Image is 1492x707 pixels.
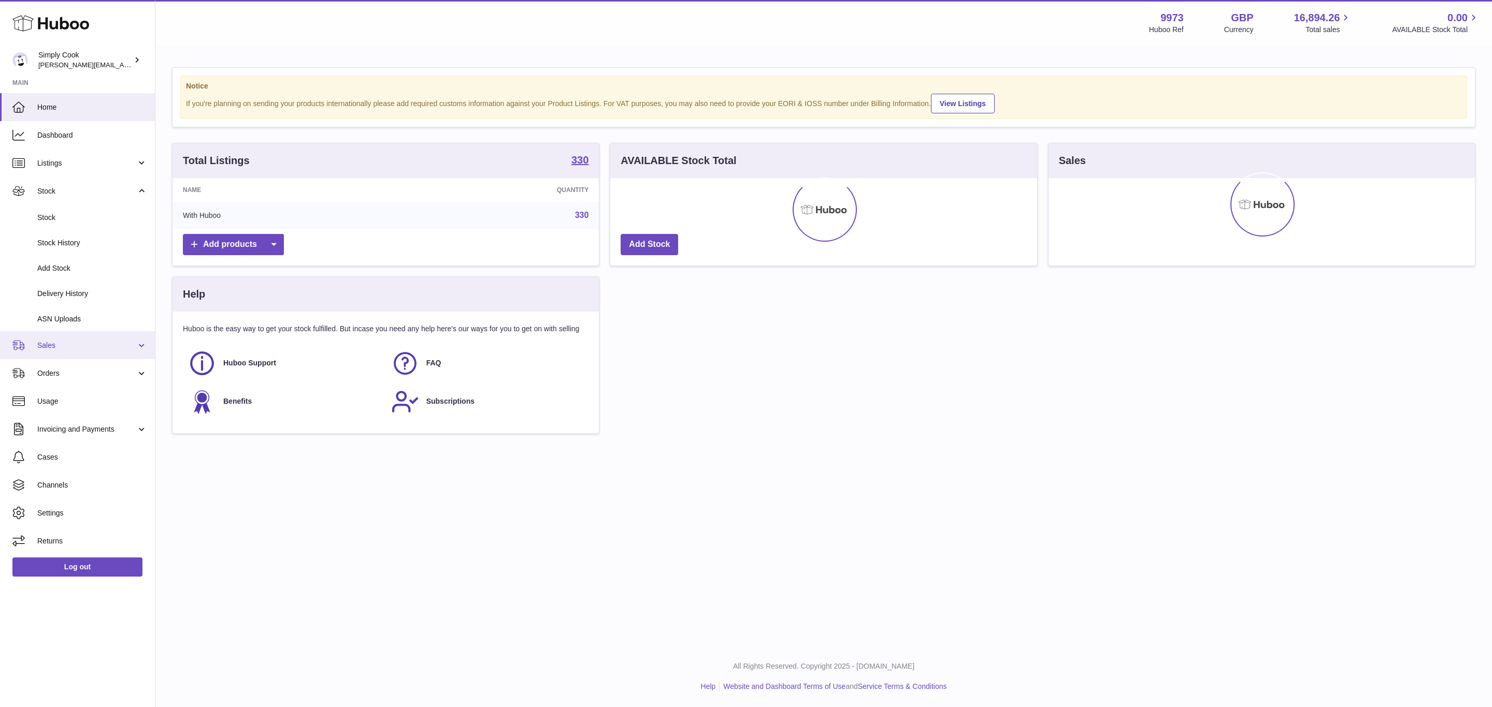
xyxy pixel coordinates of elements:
a: Service Terms & Conditions [858,682,947,690]
span: Returns [37,536,147,546]
img: emma@simplycook.com [12,52,28,68]
strong: 9973 [1160,11,1184,25]
a: 330 [575,211,589,219]
span: Benefits [223,396,252,406]
span: Listings [37,158,136,168]
span: Huboo Support [223,358,276,368]
li: and [720,682,946,691]
a: View Listings [931,94,995,113]
a: Subscriptions [391,388,584,416]
strong: GBP [1231,11,1253,25]
span: Channels [37,480,147,490]
td: With Huboo [173,202,397,229]
a: Huboo Support [188,349,381,377]
span: Cases [37,452,147,462]
span: Add Stock [37,263,147,273]
div: Simply Cook [38,50,132,70]
h3: Help [183,287,205,301]
span: Sales [37,341,136,350]
a: 0.00 AVAILABLE Stock Total [1392,11,1480,35]
span: Total sales [1306,25,1352,35]
a: Benefits [188,388,381,416]
div: Currency [1224,25,1254,35]
a: Website and Dashboard Terms of Use [723,682,845,690]
p: All Rights Reserved. Copyright 2025 - [DOMAIN_NAME] [164,661,1484,671]
a: Help [701,682,716,690]
div: If you're planning on sending your products internationally please add required customs informati... [186,92,1461,113]
a: Add products [183,234,284,255]
strong: 330 [571,155,589,165]
span: Invoicing and Payments [37,424,136,434]
span: FAQ [426,358,441,368]
th: Name [173,178,397,202]
a: FAQ [391,349,584,377]
th: Quantity [397,178,599,202]
span: Home [37,102,147,112]
span: Dashboard [37,130,147,140]
a: Add Stock [621,234,678,255]
a: Log out [12,557,142,576]
span: Settings [37,508,147,518]
h3: AVAILABLE Stock Total [621,154,736,168]
span: Delivery History [37,289,147,299]
span: Orders [37,369,136,378]
span: Usage [37,396,147,406]
span: AVAILABLE Stock Total [1392,25,1480,35]
a: 16,894.26 Total sales [1294,11,1352,35]
h3: Total Listings [183,154,250,168]
span: Stock History [37,238,147,248]
span: [PERSON_NAME][EMAIL_ADDRESS][DOMAIN_NAME] [38,61,208,69]
a: 330 [571,155,589,167]
span: 0.00 [1447,11,1468,25]
span: Stock [37,213,147,223]
span: Stock [37,186,136,196]
div: Huboo Ref [1149,25,1184,35]
span: 16,894.26 [1294,11,1340,25]
span: Subscriptions [426,396,475,406]
span: ASN Uploads [37,314,147,324]
p: Huboo is the easy way to get your stock fulfilled. But incase you need any help here's our ways f... [183,324,589,334]
strong: Notice [186,81,1461,91]
h3: Sales [1059,154,1086,168]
